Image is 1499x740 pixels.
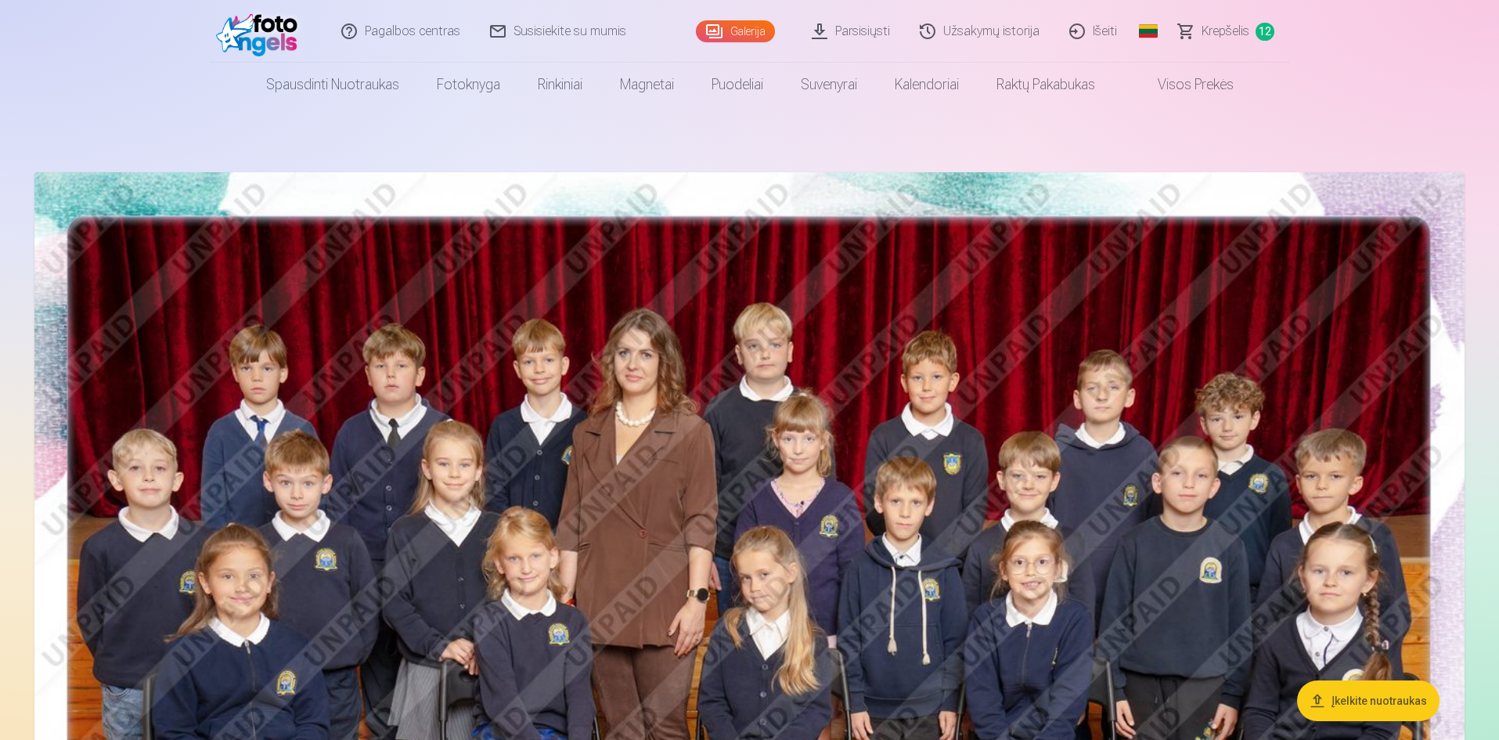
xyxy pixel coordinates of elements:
a: Galerija [696,20,775,42]
span: Krepšelis [1202,22,1249,41]
a: Suvenyrai [782,63,876,106]
a: Visos prekės [1114,63,1252,106]
a: Raktų pakabukas [978,63,1114,106]
button: Įkelkite nuotraukas [1297,680,1440,721]
a: Fotoknyga [418,63,519,106]
a: Puodeliai [693,63,782,106]
a: Rinkiniai [519,63,601,106]
a: Kalendoriai [876,63,978,106]
img: /fa2 [216,6,306,56]
a: Magnetai [601,63,693,106]
span: 12 [1256,23,1274,41]
a: Spausdinti nuotraukas [247,63,418,106]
